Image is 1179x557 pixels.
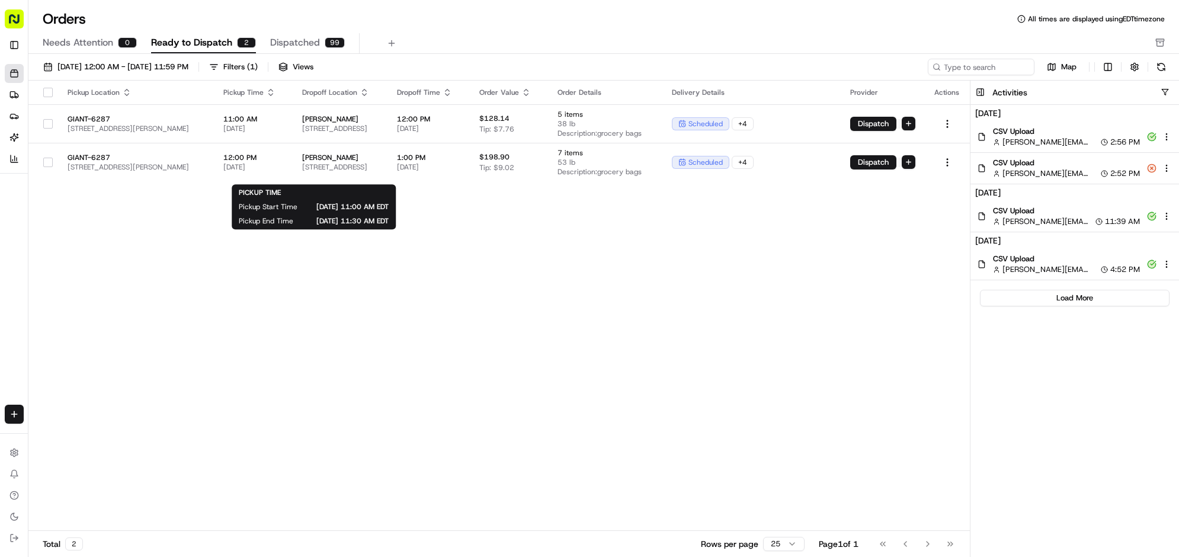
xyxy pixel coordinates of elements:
[151,36,232,50] span: Ready to Dispatch
[239,188,281,197] span: PICKUP TIME
[479,114,510,123] span: $128.14
[223,162,283,172] span: [DATE]
[112,277,190,289] span: API Documentation
[12,278,21,287] div: 📗
[201,222,216,236] button: Start new chat
[993,206,1140,216] span: CSV Upload
[1153,59,1170,75] button: Refresh
[397,114,460,124] span: 12:00 PM
[38,59,194,75] button: [DATE] 12:00 AM - [DATE] 11:59 PM
[850,88,915,97] div: Provider
[850,117,896,131] button: Dispatch
[43,9,86,28] h1: Orders
[237,37,256,48] div: 2
[84,305,143,315] a: Powered byPylon
[40,218,194,230] div: Start new chat
[1110,264,1140,275] span: 4:52 PM
[850,155,896,169] button: Dispatch
[12,218,33,239] img: 1736555255976-a54dd68f-1ca7-489b-9aae-adbdc363a1c4
[993,168,1089,179] button: [PERSON_NAME][EMAIL_ADDRESS][DOMAIN_NAME]
[68,114,204,124] span: GIANT-6287
[688,119,723,129] span: scheduled
[239,202,297,212] span: Pickup Start Time
[293,62,313,72] span: Views
[40,230,150,239] div: We're available if you need us!
[558,88,653,97] div: Order Details
[204,59,263,75] button: Filters(1)
[1105,216,1140,227] span: 11:39 AM
[993,137,1089,148] button: [PERSON_NAME][EMAIL_ADDRESS][DOMAIN_NAME]
[558,119,653,129] span: 38 lb
[970,232,1179,249] h4: [DATE]
[223,88,283,97] div: Pickup Time
[993,158,1140,168] span: CSV Upload
[223,124,283,133] span: [DATE]
[993,264,1089,275] button: [PERSON_NAME][EMAIL_ADDRESS][DOMAIN_NAME]
[302,153,379,162] span: [PERSON_NAME]
[7,272,95,293] a: 📗Knowledge Base
[1002,264,1089,275] span: [PERSON_NAME][EMAIL_ADDRESS][DOMAIN_NAME]
[43,537,83,550] div: Total
[970,184,1179,201] h4: [DATE]
[1061,62,1077,72] span: Map
[302,114,379,124] span: [PERSON_NAME]
[558,129,653,138] span: Description: grocery bags
[397,162,460,172] span: [DATE]
[223,114,283,124] span: 11:00 AM
[701,538,758,550] p: Rows per page
[993,216,1089,227] button: [PERSON_NAME][EMAIL_ADDRESS][DOMAIN_NAME]
[316,202,389,212] span: [DATE] 11:00 AM EDT
[273,59,319,75] button: Views
[24,277,91,289] span: Knowledge Base
[479,163,514,172] span: Tip: $9.02
[247,62,258,72] span: ( 1 )
[312,216,389,226] span: [DATE] 11:30 AM EDT
[558,110,653,119] span: 5 items
[397,153,460,162] span: 1:00 PM
[118,37,137,48] div: 0
[68,153,204,162] span: GIANT-6287
[31,181,196,194] input: Clear
[302,162,379,172] span: [STREET_ADDRESS]
[1002,137,1089,148] span: [PERSON_NAME][EMAIL_ADDRESS][DOMAIN_NAME]
[558,148,653,158] span: 7 items
[993,254,1140,264] span: CSV Upload
[672,88,831,97] div: Delivery Details
[688,158,723,167] span: scheduled
[68,88,204,97] div: Pickup Location
[57,62,188,72] span: [DATE] 12:00 AM - [DATE] 11:59 PM
[993,126,1140,137] span: CSV Upload
[100,278,110,287] div: 💻
[1028,14,1165,24] span: All times are displayed using EDT timezone
[479,88,539,97] div: Order Value
[223,153,283,162] span: 12:00 PM
[43,36,113,50] span: Needs Attention
[65,537,83,550] div: 2
[980,290,1170,306] button: Load More
[397,88,460,97] div: Dropoff Time
[1039,60,1084,74] button: Map
[12,117,36,140] img: Nash
[479,124,514,134] span: Tip: $7.76
[68,124,204,133] span: [STREET_ADDRESS][PERSON_NAME]
[397,124,460,133] span: [DATE]
[819,538,858,550] div: Page 1 of 1
[479,152,510,162] span: $198.90
[1110,168,1140,179] span: 2:52 PM
[1002,216,1089,227] span: [PERSON_NAME][EMAIL_ADDRESS][DOMAIN_NAME]
[95,272,195,293] a: 💻API Documentation
[732,117,754,130] div: + 4
[1002,168,1089,179] span: [PERSON_NAME][EMAIL_ADDRESS][DOMAIN_NAME]
[992,87,1027,98] h3: Activities
[118,306,143,315] span: Pylon
[270,36,320,50] span: Dispatched
[302,88,379,97] div: Dropoff Location
[68,162,204,172] span: [STREET_ADDRESS][PERSON_NAME]
[12,152,216,171] p: Welcome 👋
[934,88,960,97] div: Actions
[558,167,653,177] span: Description: grocery bags
[928,59,1034,75] input: Type to search
[1110,137,1140,148] span: 2:56 PM
[325,37,345,48] div: 99
[970,105,1179,121] h4: [DATE]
